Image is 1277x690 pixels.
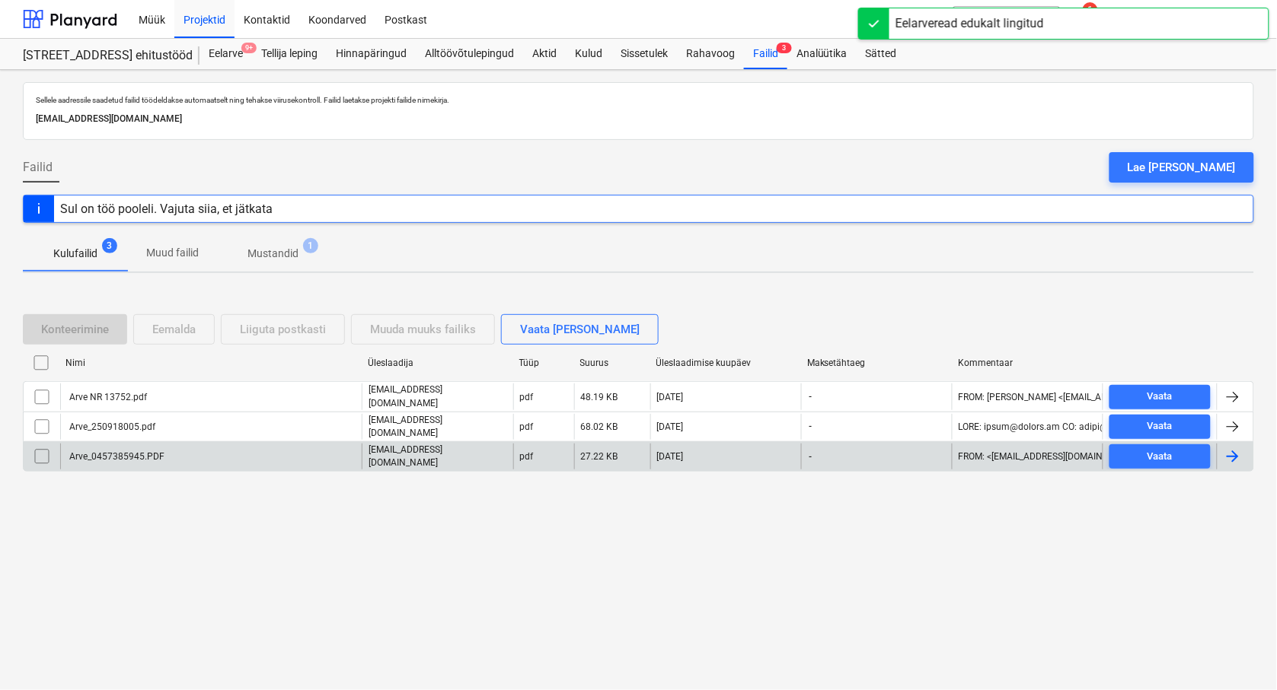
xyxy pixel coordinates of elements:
[416,39,523,69] a: Alltöövõtulepingud
[23,158,53,176] span: Failid
[959,358,1098,368] div: Kommentaar
[67,392,147,402] div: Arve NR 13752.pdf
[611,39,677,69] a: Sissetulek
[36,95,1241,105] p: Sellele aadressile saadetud failid töödeldakse automaatselt ning tehakse viirusekontroll. Failid ...
[657,451,684,462] div: [DATE]
[369,383,506,409] p: [EMAIL_ADDRESS][DOMAIN_NAME]
[247,246,298,262] p: Mustandid
[501,314,659,345] button: Vaata [PERSON_NAME]
[1128,157,1236,177] div: Lae [PERSON_NAME]
[67,451,164,462] div: Arve_0457385945.PDF
[241,43,257,53] span: 9+
[252,39,327,69] a: Tellija leping
[895,14,1044,33] div: Eelarveread edukalt lingitud
[519,358,568,368] div: Tüüp
[520,451,534,462] div: pdf
[200,39,252,69] a: Eelarve9+
[656,358,796,368] div: Üleslaadimise kuupäev
[1109,152,1254,183] button: Lae [PERSON_NAME]
[1109,444,1211,469] button: Vaata
[303,238,318,253] span: 1
[744,39,787,69] a: Failid3
[808,450,814,463] span: -
[657,392,684,402] div: [DATE]
[520,421,534,432] div: pdf
[807,358,947,368] div: Maksetähtaeg
[200,39,252,69] div: Eelarve
[36,111,1241,127] p: [EMAIL_ADDRESS][DOMAIN_NAME]
[523,39,566,69] a: Aktid
[777,43,792,53] span: 3
[1148,388,1173,405] div: Vaata
[369,444,506,469] p: [EMAIL_ADDRESS][DOMAIN_NAME]
[53,246,97,262] p: Kulufailid
[657,421,684,432] div: [DATE]
[1201,617,1277,690] iframe: Chat Widget
[857,39,906,69] a: Sätted
[677,39,744,69] a: Rahavoog
[566,39,611,69] a: Kulud
[23,48,181,64] div: [STREET_ADDRESS] ehitustööd
[581,392,618,402] div: 48.19 KB
[580,358,644,368] div: Suurus
[581,451,618,462] div: 27.22 KB
[102,238,117,253] span: 3
[368,358,507,368] div: Üleslaadija
[146,245,199,261] p: Muud failid
[65,358,356,368] div: Nimi
[67,421,155,432] div: Arve_250918005.pdf
[60,202,273,216] div: Sul on töö pooleli. Vajuta siia, et jätkata
[520,320,640,339] div: Vaata [PERSON_NAME]
[787,39,857,69] a: Analüütika
[808,390,814,403] span: -
[1109,415,1211,439] button: Vaata
[1148,418,1173,435] div: Vaata
[369,414,506,440] p: [EMAIL_ADDRESS][DOMAIN_NAME]
[744,39,787,69] div: Failid
[581,421,618,432] div: 68.02 KB
[520,392,534,402] div: pdf
[1109,385,1211,409] button: Vaata
[327,39,416,69] a: Hinnapäringud
[1148,448,1173,466] div: Vaata
[808,420,814,433] span: -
